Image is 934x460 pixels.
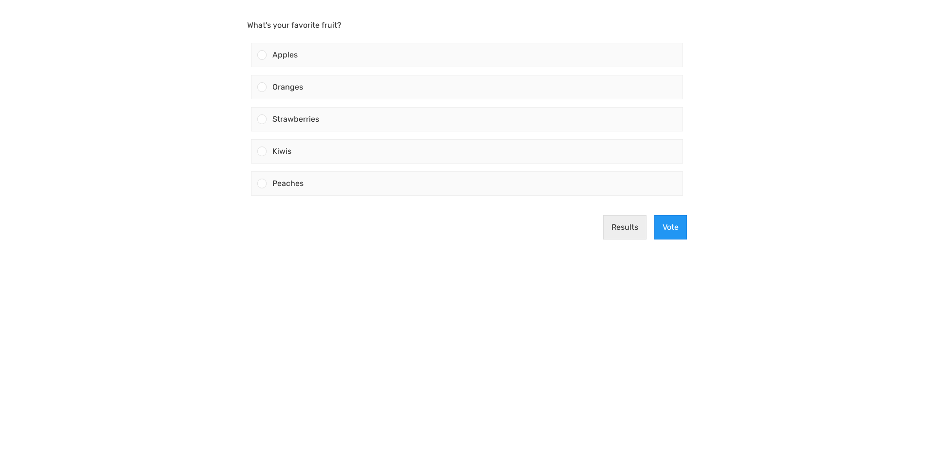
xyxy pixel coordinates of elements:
[603,215,647,239] button: Results
[272,82,303,92] span: Oranges
[654,215,687,239] button: Vote
[272,50,298,59] span: Apples
[247,19,687,31] p: What's your favorite fruit?
[272,147,291,156] span: Kiwis
[272,179,304,188] span: Peaches
[272,114,319,124] span: Strawberries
